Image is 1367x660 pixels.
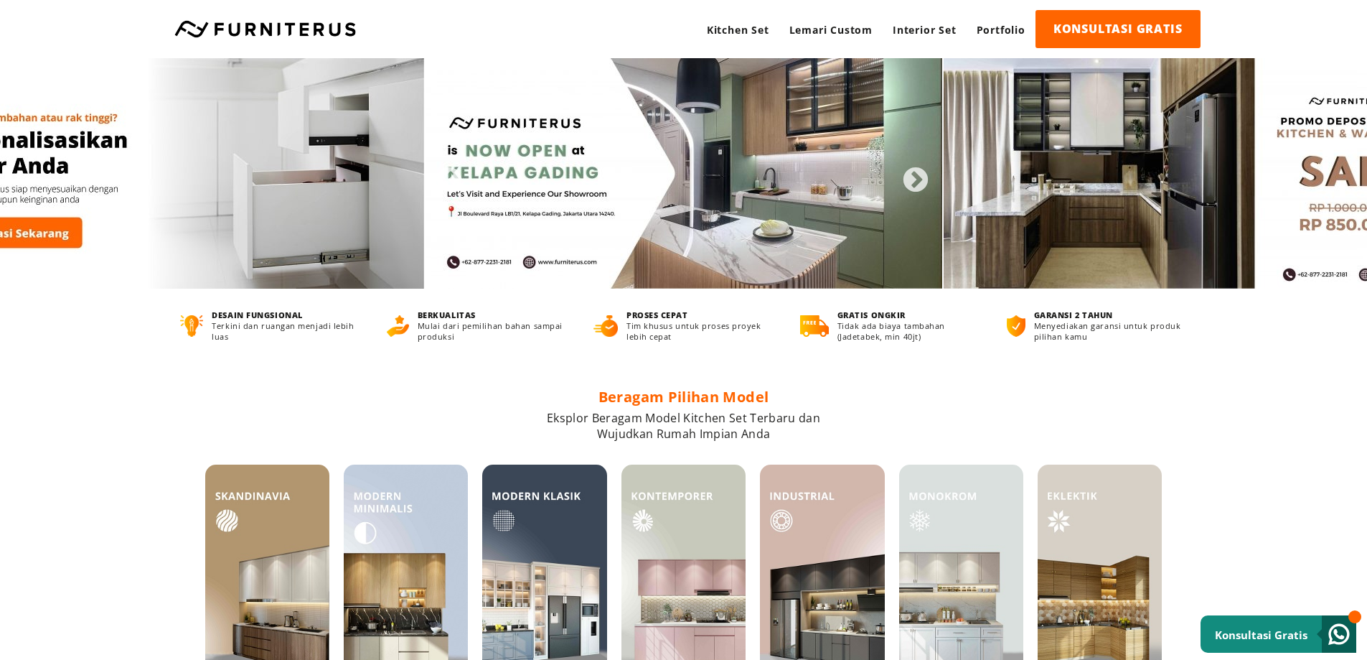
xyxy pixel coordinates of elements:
[418,320,567,342] p: Mulai dari pemilihan bahan sampai produksi
[1215,628,1307,642] small: Konsultasi Gratis
[418,310,567,320] h4: BERKUALITAS
[426,58,942,289] img: 1-2-scaled-e1693826997376.jpg
[435,167,449,181] button: Previous
[205,410,1162,442] p: Eksplor Beragam Model Kitchen Set Terbaru dan Wujudkan Rumah Impian Anda
[626,320,774,342] p: Tim khusus untuk proses proyek lebih cepat
[1201,615,1356,653] a: Konsultasi Gratis
[212,320,360,342] p: Terkini dan ruangan menjadi lebih luas
[205,387,1162,406] h2: Beragam Pilihan Model
[901,167,916,181] button: Next
[779,10,883,50] a: Lemari Custom
[180,315,204,337] img: desain-fungsional.png
[626,310,774,320] h4: PROSES CEPAT
[837,310,980,320] h4: GRATIS ONGKIR
[697,10,779,50] a: Kitchen Set
[1034,320,1187,342] p: Menyediakan garansi untuk produk pilihan kamu
[1035,10,1201,48] a: KONSULTASI GRATIS
[212,310,360,320] h4: DESAIN FUNGSIONAL
[387,315,409,337] img: berkualitas.png
[837,320,980,342] p: Tidak ada biaya tambahan (Jadetabek, min 40jt)
[1034,310,1187,320] h4: GARANSI 2 TAHUN
[1007,315,1025,337] img: bergaransi.png
[883,10,967,50] a: Interior Set
[967,10,1035,50] a: Portfolio
[800,315,829,337] img: gratis-ongkir.png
